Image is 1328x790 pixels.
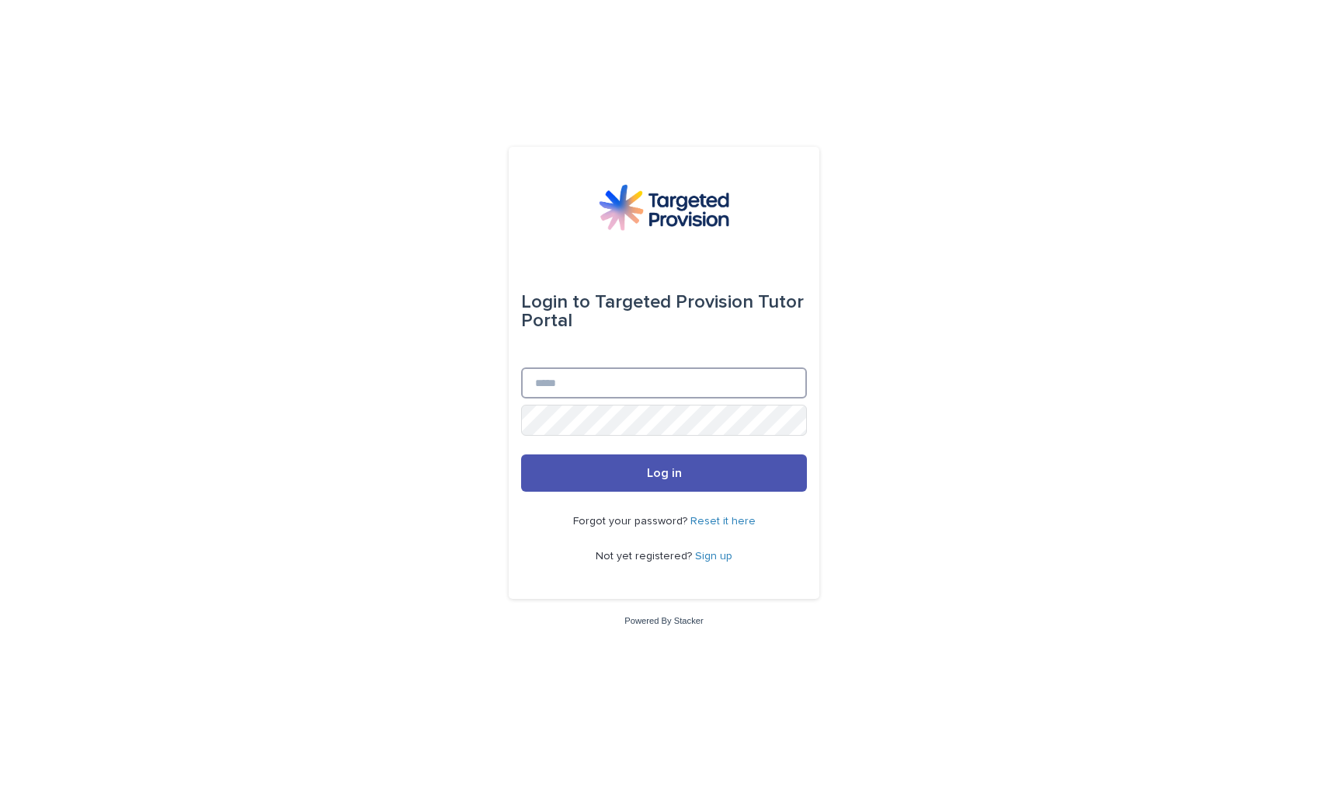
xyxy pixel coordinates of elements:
span: Forgot your password? [573,516,690,527]
button: Log in [521,454,807,492]
a: Sign up [695,551,732,562]
span: Not yet registered? [596,551,695,562]
div: Targeted Provision Tutor Portal [521,280,807,343]
span: Log in [647,467,682,479]
img: M5nRWzHhSzIhMunXDL62 [599,184,729,231]
a: Powered By Stacker [624,616,703,625]
a: Reset it here [690,516,756,527]
span: Login to [521,293,590,311]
